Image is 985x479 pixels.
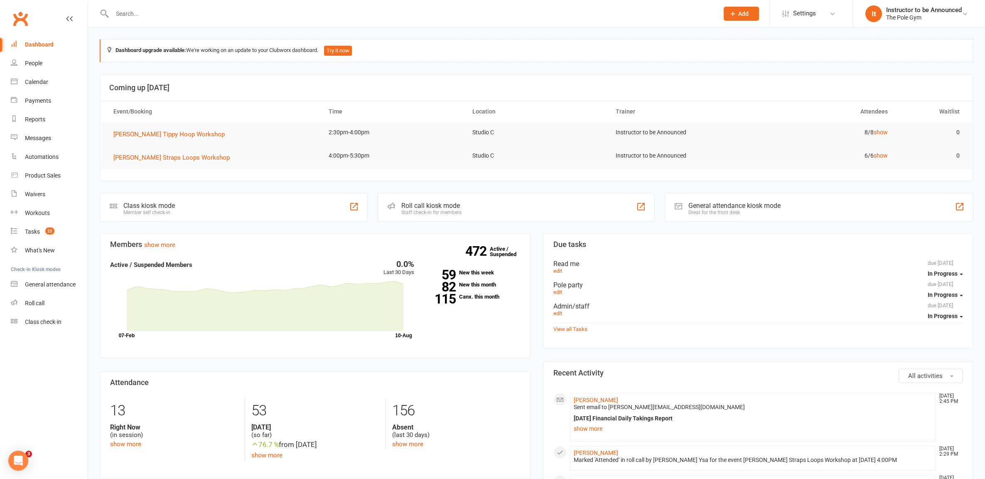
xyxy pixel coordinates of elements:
div: Class check-in [25,319,61,325]
a: show [874,152,888,159]
td: Studio C [465,146,609,165]
button: All activities [899,369,963,383]
a: show more [392,440,423,448]
div: Open Intercom Messenger [8,451,28,471]
h3: Attendance [110,378,520,387]
td: 6/6 [752,146,896,165]
a: 82New this month [427,282,520,287]
div: Reports [25,116,45,123]
strong: Absent [392,423,520,431]
strong: 115 [427,293,456,305]
strong: 59 [427,269,456,281]
div: Roll call [25,300,44,306]
a: Product Sales [11,166,88,185]
a: Calendar [11,73,88,91]
span: Sent email to [PERSON_NAME][EMAIL_ADDRESS][DOMAIN_NAME] [574,404,745,410]
a: Clubworx [10,8,31,29]
div: Marked 'Attended' in roll call by [PERSON_NAME] Ysa for the event [PERSON_NAME] Straps Loops Work... [574,457,932,464]
span: [PERSON_NAME] Tippy Hoop Workshop [113,131,225,138]
div: Class kiosk mode [123,202,175,210]
time: [DATE] 2:45 PM [935,393,963,404]
div: Workouts [25,210,50,216]
div: (so far) [251,423,379,439]
div: Last 30 Days [383,260,414,277]
a: show [874,129,888,136]
a: Messages [11,129,88,148]
button: In Progress [928,287,963,302]
div: Member self check-in [123,210,175,215]
a: View all Tasks [553,326,587,332]
div: 13 [110,398,238,423]
span: Settings [793,4,816,23]
div: People [25,60,42,67]
strong: Right Now [110,423,238,431]
th: Event/Booking [106,101,321,122]
div: What's New [25,247,55,254]
div: Dashboard [25,41,54,48]
th: Waitlist [895,101,967,122]
h3: Members [110,240,520,249]
div: Admin/staff [553,302,963,310]
div: Payments [25,97,51,104]
a: Payments [11,91,88,110]
strong: 472 [465,245,490,257]
button: [PERSON_NAME] Straps Loops Workshop [113,153,236,163]
div: Automations [25,153,59,160]
td: 0 [895,123,967,142]
button: Try it now [324,46,352,56]
div: Read me [553,260,963,268]
td: 0 [895,146,967,165]
input: Search... [110,8,713,20]
div: (last 30 days) [392,423,520,439]
a: Automations [11,148,88,166]
button: In Progress [928,266,963,281]
div: Instructor to be Announced [886,6,962,14]
a: edit [553,268,562,274]
div: Tasks [25,228,40,235]
span: All activities [908,372,943,380]
a: Class kiosk mode [11,313,88,331]
a: show more [574,423,932,435]
div: Pole party [553,281,963,289]
a: Workouts [11,204,88,222]
strong: 82 [427,281,456,293]
th: Trainer [608,101,752,122]
a: 115Canx. this month [427,294,520,299]
strong: [DATE] [251,423,379,431]
div: [DATE] Financial Daily Takings Report [574,415,932,422]
td: 4:00pm-5:30pm [321,146,465,165]
div: The Pole Gym [886,14,962,21]
div: We're working on an update to your Clubworx dashboard. [100,39,973,62]
span: In Progress [928,313,958,319]
a: edit [553,310,562,316]
a: show more [144,241,175,249]
div: It [865,5,882,22]
div: Product Sales [25,172,61,179]
td: 8/8 [752,123,896,142]
span: Add [738,10,749,17]
span: 22 [45,227,54,235]
a: Tasks 22 [11,222,88,241]
span: In Progress [928,291,958,298]
div: 0.0% [383,260,414,268]
div: Great for the front desk [688,210,781,215]
a: edit [553,289,562,295]
div: Calendar [25,79,48,85]
td: Instructor to be Announced [608,146,752,165]
th: Attendees [752,101,896,122]
th: Location [465,101,609,122]
button: [PERSON_NAME] Tippy Hoop Workshop [113,129,231,139]
a: show more [110,440,141,448]
div: Waivers [25,191,45,198]
td: Studio C [465,123,609,142]
div: Roll call kiosk mode [401,202,462,210]
a: Waivers [11,185,88,204]
a: 472Active / Suspended [490,240,526,263]
div: from [DATE] [251,439,379,450]
div: 156 [392,398,520,423]
a: Reports [11,110,88,129]
h3: Due tasks [553,240,963,249]
th: Time [321,101,465,122]
div: Messages [25,135,51,141]
a: General attendance kiosk mode [11,275,88,294]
